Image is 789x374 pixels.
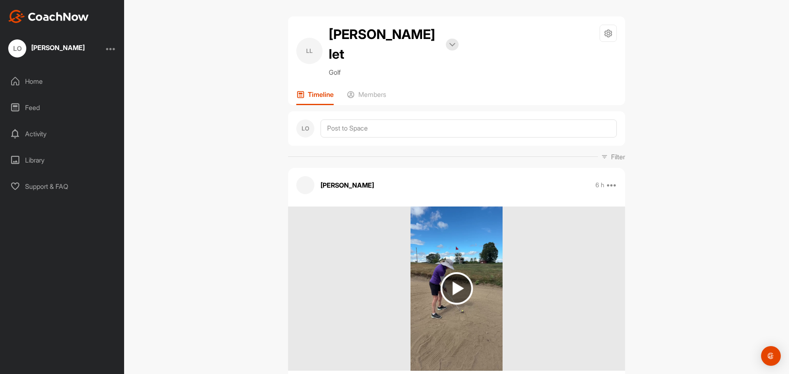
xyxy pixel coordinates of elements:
p: [PERSON_NAME] [321,180,374,190]
div: Feed [5,97,120,118]
img: arrow-down [449,43,455,47]
div: Support & FAQ [5,176,120,197]
p: 6 h [595,181,604,189]
div: [PERSON_NAME] [31,44,85,51]
p: Filter [611,152,625,162]
div: Home [5,71,120,92]
div: Activity [5,124,120,144]
div: LO [296,119,314,138]
div: Open Intercom Messenger [761,346,781,366]
div: LO [8,39,26,57]
img: media [411,207,502,371]
div: Library [5,150,120,170]
p: Golf [329,67,459,77]
p: Timeline [308,90,334,99]
p: Members [358,90,386,99]
img: play [441,272,473,305]
h2: [PERSON_NAME] let [329,25,440,64]
div: LL [296,38,323,64]
img: CoachNow [8,10,89,23]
